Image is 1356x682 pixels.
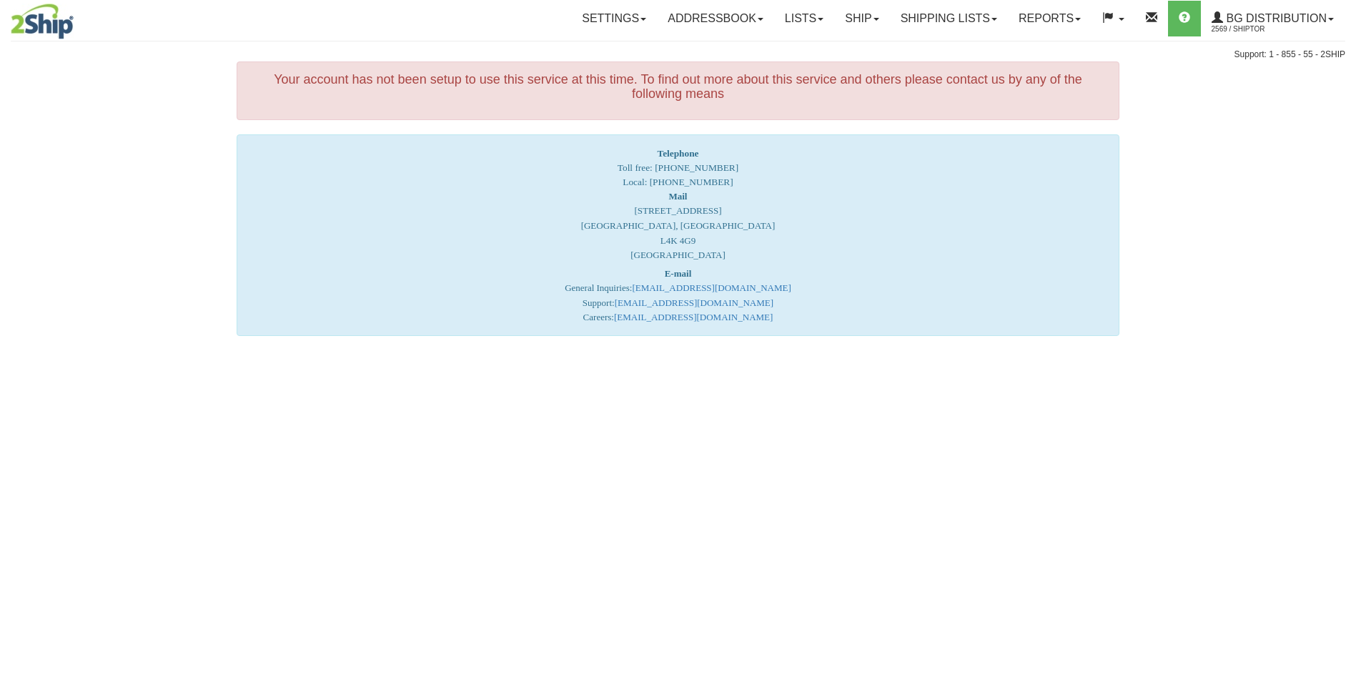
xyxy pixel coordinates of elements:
span: Toll free: [PHONE_NUMBER] Local: [PHONE_NUMBER] [618,148,738,187]
strong: E-mail [665,268,692,279]
font: General Inquiries: Support: Careers: [565,268,791,323]
div: Support: 1 - 855 - 55 - 2SHIP [11,49,1345,61]
strong: Mail [668,191,687,202]
a: BG Distribution 2569 / ShipTor [1201,1,1345,36]
a: [EMAIL_ADDRESS][DOMAIN_NAME] [632,282,791,293]
a: Addressbook [657,1,774,36]
img: logo2569.jpg [11,4,74,39]
a: Lists [774,1,834,36]
a: Ship [834,1,889,36]
font: [STREET_ADDRESS] [GEOGRAPHIC_DATA], [GEOGRAPHIC_DATA] L4K 4G9 [GEOGRAPHIC_DATA] [581,191,776,260]
a: Settings [571,1,657,36]
span: BG Distribution [1223,12,1327,24]
a: [EMAIL_ADDRESS][DOMAIN_NAME] [615,297,773,308]
span: 2569 / ShipTor [1212,22,1319,36]
a: Shipping lists [890,1,1008,36]
a: Reports [1008,1,1092,36]
a: [EMAIL_ADDRESS][DOMAIN_NAME] [614,312,773,322]
strong: Telephone [657,148,698,159]
h4: Your account has not been setup to use this service at this time. To find out more about this ser... [248,73,1108,102]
